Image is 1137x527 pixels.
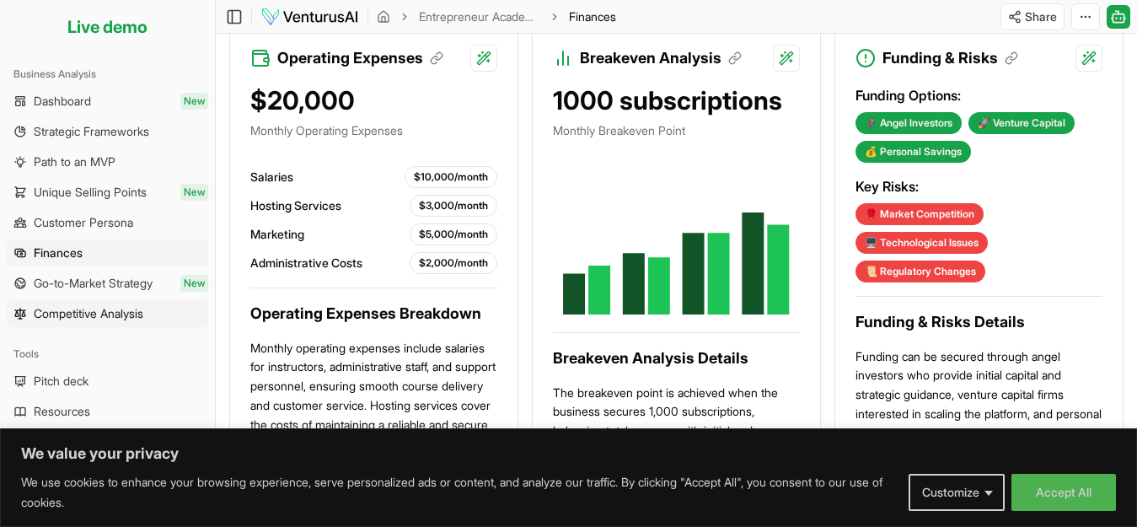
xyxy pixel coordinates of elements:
span: Finances [569,9,616,24]
h3: Funding Options: [855,85,1102,105]
div: Tools [7,341,208,368]
span: New [180,275,208,292]
h3: Breakeven Analysis [580,46,742,70]
span: Resources [34,403,90,420]
span: Salaries [250,169,293,186]
p: We use cookies to enhance your browsing experience, serve personalized ads or content, and analyz... [21,472,896,513]
a: Go-to-Market StrategyNew [7,270,208,297]
div: $2,000/month [410,252,497,274]
h3: Operating Expenses Breakdown [250,302,497,325]
a: Customer Persona [7,209,208,236]
div: $20,000 [250,85,497,116]
div: 🥊 Market Competition [855,203,984,225]
button: Customize [909,474,1005,511]
div: 🦸‍♂️ Angel Investors [855,112,962,134]
span: New [180,93,208,110]
span: Dashboard [34,93,91,110]
span: Administrative Costs [250,255,362,272]
span: Finances [569,8,616,25]
h3: Breakeven Analysis Details [553,347,800,370]
div: Business Analysis [7,61,208,88]
a: Strategic Frameworks [7,118,208,145]
a: Pitch deck [7,368,208,395]
span: Path to an MVP [34,153,115,170]
span: Finances [34,245,83,261]
a: Resources [7,398,208,425]
div: 💰 Personal Savings [855,141,971,163]
a: Unique Selling PointsNew [7,179,208,206]
a: Entrepreneur Academy [419,8,540,25]
a: Competitive Analysis [7,300,208,327]
span: Strategic Frameworks [34,123,149,140]
h3: Funding & Risks Details [855,310,1102,334]
div: $5,000/month [410,223,497,245]
div: 🚀 Venture Capital [968,112,1075,134]
a: Finances [7,239,208,266]
button: Share [1000,3,1065,30]
span: New [180,184,208,201]
span: Hosting Services [250,197,341,214]
img: logo [260,7,359,27]
span: Marketing [250,226,304,243]
p: Monthly Breakeven Point [553,122,800,139]
span: Share [1025,8,1057,25]
div: $10,000/month [405,166,497,188]
span: Go-to-Market Strategy [34,275,153,292]
div: $3,000/month [410,195,497,217]
span: Pitch deck [34,373,88,390]
nav: breadcrumb [377,8,616,25]
span: Unique Selling Points [34,184,147,201]
div: 1000 subscriptions [553,85,800,116]
a: Path to an MVP [7,148,208,175]
p: We value your privacy [21,444,1116,464]
span: Customer Persona [34,214,133,231]
span: Competitive Analysis [34,305,143,322]
button: Accept All [1011,474,1116,511]
p: Monthly Operating Expenses [250,122,497,139]
a: DashboardNew [7,88,208,115]
div: 🖥️ Technological Issues [855,232,988,254]
h3: Key Risks: [855,176,1102,196]
h3: Operating Expenses [277,46,443,70]
div: 📜 Regulatory Changes [855,261,985,282]
h3: Funding & Risks [882,46,1018,70]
